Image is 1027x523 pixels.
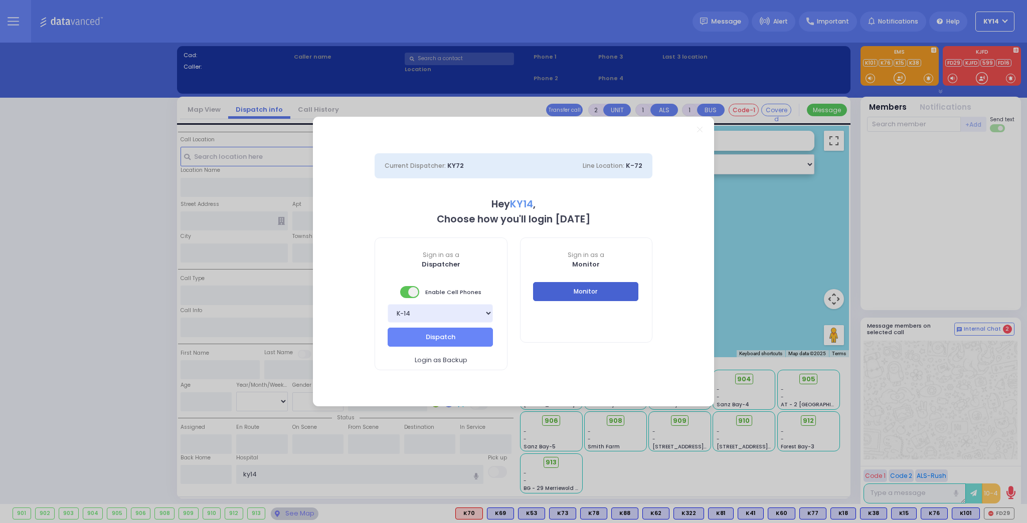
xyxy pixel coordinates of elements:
[533,282,638,301] button: Monitor
[491,197,536,211] b: Hey ,
[400,285,481,299] span: Enable Cell Phones
[385,161,446,170] span: Current Dispatcher:
[510,197,533,211] span: KY14
[572,259,600,269] b: Monitor
[583,161,624,170] span: Line Location:
[697,127,703,132] a: Close
[375,250,507,259] span: Sign in as a
[422,259,460,269] b: Dispatcher
[626,161,642,170] span: K-72
[388,328,493,347] button: Dispatch
[447,161,464,170] span: KY72
[437,212,590,226] b: Choose how you'll login [DATE]
[415,355,467,365] span: Login as Backup
[521,250,652,259] span: Sign in as a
